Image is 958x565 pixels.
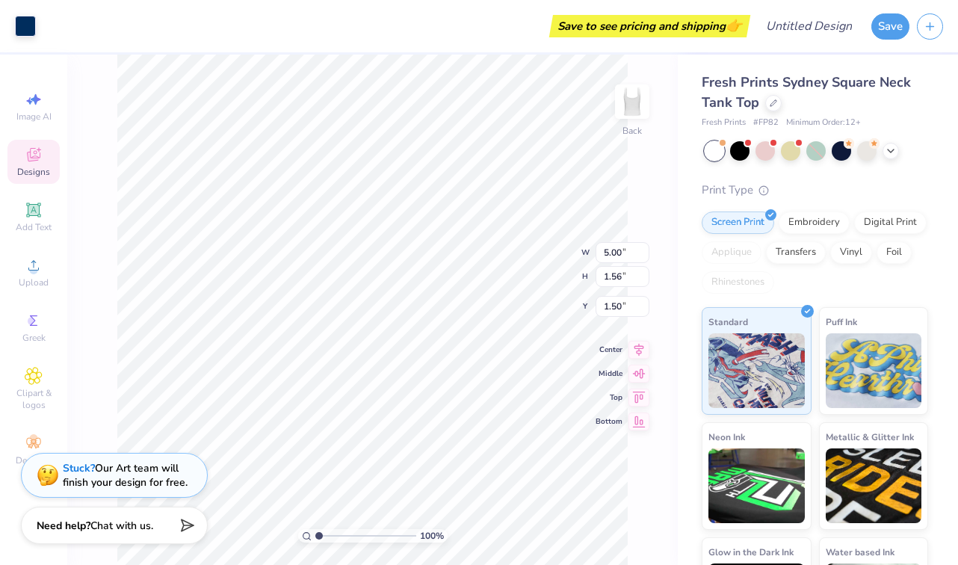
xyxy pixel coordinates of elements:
[826,429,914,445] span: Metallic & Glitter Ink
[22,332,46,344] span: Greek
[708,544,794,560] span: Glow in the Dark Ink
[766,241,826,264] div: Transfers
[553,15,747,37] div: Save to see pricing and shipping
[726,16,742,34] span: 👉
[826,544,894,560] span: Water based Ink
[871,13,909,40] button: Save
[708,314,748,330] span: Standard
[702,182,928,199] div: Print Type
[830,241,872,264] div: Vinyl
[596,392,622,403] span: Top
[63,461,95,475] strong: Stuck?
[826,448,922,523] img: Metallic & Glitter Ink
[708,333,805,408] img: Standard
[596,368,622,379] span: Middle
[90,519,153,533] span: Chat with us.
[826,314,857,330] span: Puff Ink
[622,124,642,138] div: Back
[596,345,622,355] span: Center
[617,87,647,117] img: Back
[16,454,52,466] span: Decorate
[16,111,52,123] span: Image AI
[702,117,746,129] span: Fresh Prints
[19,277,49,288] span: Upload
[779,212,850,234] div: Embroidery
[17,166,50,178] span: Designs
[877,241,912,264] div: Foil
[702,241,761,264] div: Applique
[708,448,805,523] img: Neon Ink
[786,117,861,129] span: Minimum Order: 12 +
[754,11,864,41] input: Untitled Design
[702,271,774,294] div: Rhinestones
[596,416,622,427] span: Bottom
[702,73,911,111] span: Fresh Prints Sydney Square Neck Tank Top
[702,212,774,234] div: Screen Print
[16,221,52,233] span: Add Text
[708,429,745,445] span: Neon Ink
[7,387,60,411] span: Clipart & logos
[420,529,444,543] span: 100 %
[63,461,188,490] div: Our Art team will finish your design for free.
[753,117,779,129] span: # FP82
[826,333,922,408] img: Puff Ink
[854,212,927,234] div: Digital Print
[37,519,90,533] strong: Need help?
